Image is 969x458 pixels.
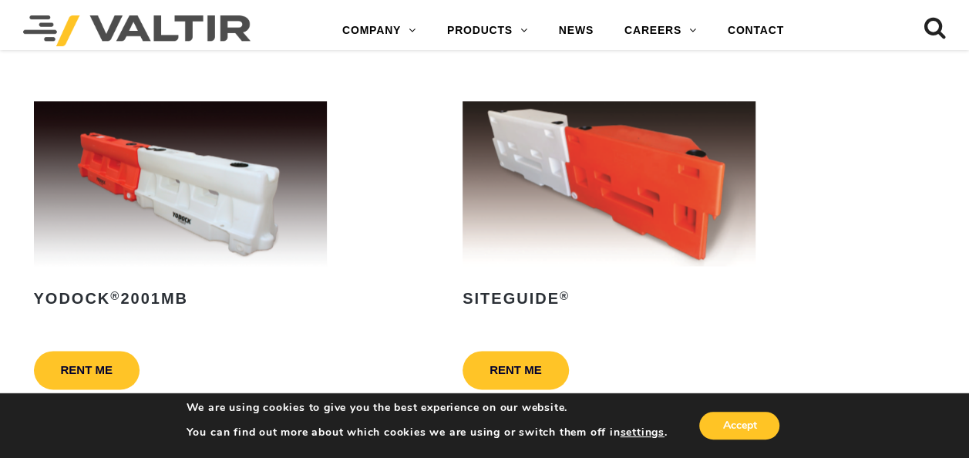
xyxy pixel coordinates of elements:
[463,101,869,389] a: SITEGUIDE® SITEGUIDE® RENT ME
[187,426,668,439] p: You can find out more about which cookies we are using or switch them off in .
[609,15,712,46] a: CAREERS
[187,401,668,415] p: We are using cookies to give you the best experience on our website.
[463,351,569,389] button: RENT ME
[110,289,120,302] sup: ®
[560,289,570,302] sup: ®
[699,412,779,439] button: Accept
[620,426,664,439] button: settings
[712,15,799,46] a: CONTACT
[34,101,440,389] a: YODOCK® 2001MB YODOCK®2001MB RENT ME
[34,351,140,389] button: RENT ME
[463,101,755,266] img: SITEGUIDE®
[463,289,869,328] h2: SITEGUIDE
[23,15,251,46] img: Valtir
[34,101,327,266] img: YODOCK® 2001MB
[543,15,609,46] a: NEWS
[432,15,543,46] a: PRODUCTS
[34,289,440,328] h2: YODOCK 2001MB
[327,15,432,46] a: COMPANY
